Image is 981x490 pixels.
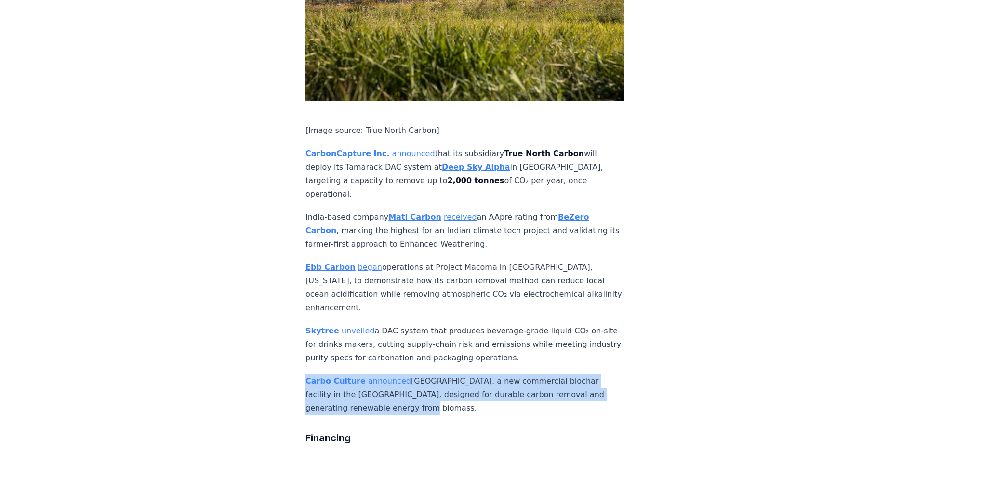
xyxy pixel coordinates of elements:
a: unveiled [342,326,374,335]
a: Skytree [305,326,339,335]
a: began [358,263,382,272]
a: announced [368,376,411,385]
a: CarbonCapture Inc. [305,149,390,158]
strong: Financing [305,432,351,444]
a: Carbo Culture [305,376,366,385]
p: India-based company an AApre rating from , marking the highest for an Indian climate tech project... [305,211,624,251]
a: announced [392,149,435,158]
p: [GEOGRAPHIC_DATA], a new commercial biochar facility in the [GEOGRAPHIC_DATA], designed for durab... [305,374,624,415]
strong: True North Carbon [504,149,584,158]
a: Deep Sky Alpha [442,162,510,172]
p: that its subsidiary will deploy its Tamarack DAC system at in [GEOGRAPHIC_DATA], targeting a capa... [305,147,624,201]
p: [Image source: True North Carbon] [305,124,624,137]
p: operations at Project Macoma in [GEOGRAPHIC_DATA], [US_STATE], to demonstrate how its carbon remo... [305,261,624,315]
a: received [444,212,477,222]
strong: 2,000 tonnes [447,176,504,185]
a: Mati Carbon [388,212,441,222]
a: Ebb Carbon [305,263,356,272]
p: a DAC system that produces beverage-grade liquid CO₂ on-site for drinks makers, cutting supply-ch... [305,324,624,365]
